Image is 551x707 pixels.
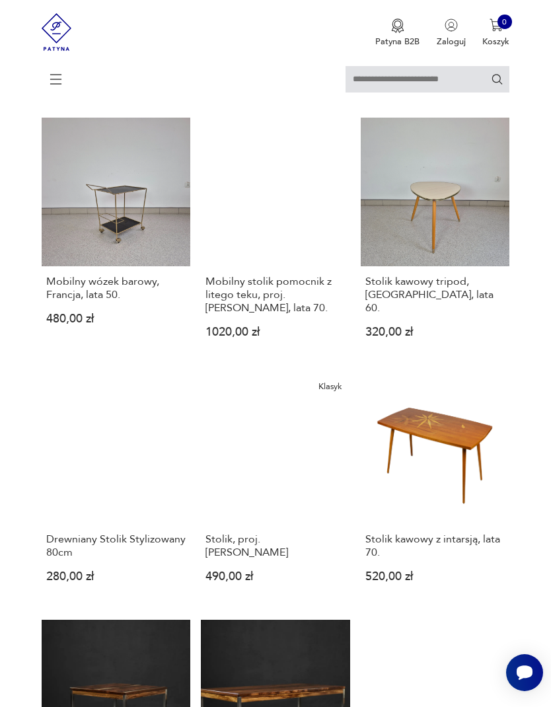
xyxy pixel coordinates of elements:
h3: Drewniany Stolik Stylizowany 80cm [46,533,186,559]
img: Ikona medalu [391,19,404,33]
h3: Stolik kawowy tripod, [GEOGRAPHIC_DATA], lata 60. [365,275,505,315]
button: Zaloguj [437,19,466,48]
h3: Stolik, proj. [PERSON_NAME] [205,533,345,559]
iframe: Smartsupp widget button [506,654,543,691]
p: 520,00 zł [365,572,505,582]
p: 490,00 zł [205,572,345,582]
p: 1020,00 zł [205,328,345,338]
a: Mobilny wózek barowy, Francja, lata 50.Mobilny wózek barowy, Francja, lata 50.480,00 zł [42,118,191,358]
p: 280,00 zł [46,572,186,582]
a: Mobilny stolik pomocnik z litego teku, proj. N. Bach, Dania, lata 70.Mobilny stolik pomocnik z li... [201,118,350,358]
p: Patyna B2B [375,36,420,48]
a: Drewniany Stolik Stylizowany 80cmDrewniany Stolik Stylizowany 80cm280,00 zł [42,375,191,603]
button: Patyna B2B [375,19,420,48]
a: Stolik kawowy tripod, Niemcy, lata 60.Stolik kawowy tripod, [GEOGRAPHIC_DATA], lata 60.320,00 zł [361,118,510,358]
h3: Mobilny stolik pomocnik z litego teku, proj. [PERSON_NAME], lata 70. [205,275,345,315]
h3: Mobilny wózek barowy, Francja, lata 50. [46,275,186,301]
p: 320,00 zł [365,328,505,338]
a: KlasykStolik, proj. P. GhyczyStolik, proj. [PERSON_NAME]490,00 zł [201,375,350,603]
p: Koszyk [482,36,509,48]
img: Ikona koszyka [490,19,503,32]
a: Ikona medaluPatyna B2B [375,19,420,48]
button: Szukaj [491,73,503,85]
div: 0 [497,15,512,29]
a: Stolik kawowy z intarsją, lata 70.Stolik kawowy z intarsją, lata 70.520,00 zł [361,375,510,603]
img: Ikonka użytkownika [445,19,458,32]
h3: Stolik kawowy z intarsją, lata 70. [365,533,505,559]
button: 0Koszyk [482,19,509,48]
p: 480,00 zł [46,315,186,324]
p: Zaloguj [437,36,466,48]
